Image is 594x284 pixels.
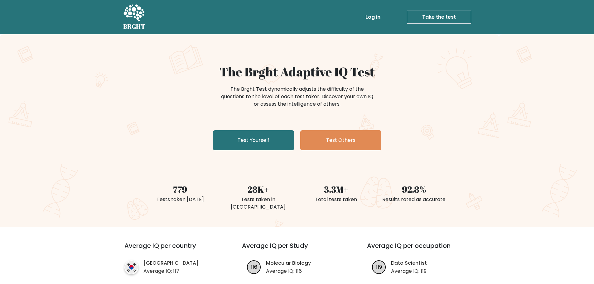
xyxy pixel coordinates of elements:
[145,64,449,79] h1: The Brght Adaptive IQ Test
[407,11,471,24] a: Take the test
[143,267,199,275] p: Average IQ: 117
[379,196,449,203] div: Results rated as accurate
[391,259,427,267] a: Data Scientist
[301,183,371,196] div: 3.3M+
[379,183,449,196] div: 92.8%
[123,2,146,32] a: BRGHT
[123,23,146,30] h5: BRGHT
[301,196,371,203] div: Total tests taken
[300,130,381,150] a: Test Others
[266,259,311,267] a: Molecular Biology
[223,183,293,196] div: 28K+
[242,242,352,257] h3: Average IQ per Study
[145,196,215,203] div: Tests taken [DATE]
[376,263,382,270] text: 119
[145,183,215,196] div: 779
[124,260,138,274] img: country
[266,267,311,275] p: Average IQ: 116
[391,267,427,275] p: Average IQ: 119
[143,259,199,267] a: [GEOGRAPHIC_DATA]
[367,242,477,257] h3: Average IQ per occupation
[124,242,220,257] h3: Average IQ per country
[363,11,383,23] a: Log in
[223,196,293,211] div: Tests taken in [GEOGRAPHIC_DATA]
[219,85,375,108] div: The Brght Test dynamically adjusts the difficulty of the questions to the level of each test take...
[251,263,257,270] text: 116
[213,130,294,150] a: Test Yourself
